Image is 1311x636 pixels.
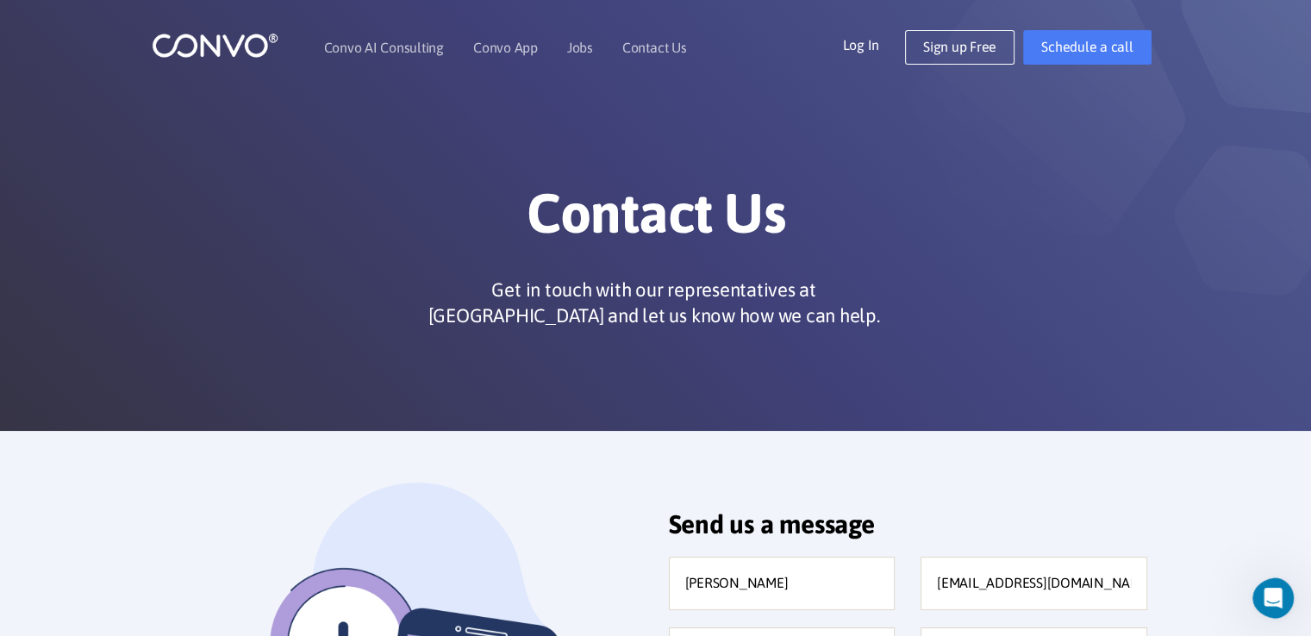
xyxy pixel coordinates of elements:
[178,180,1134,259] h1: Contact Us
[669,557,896,610] input: Full name*
[324,41,444,54] a: Convo AI Consulting
[842,30,905,58] a: Log In
[1252,577,1306,619] iframe: Intercom live chat
[622,41,687,54] a: Contact Us
[421,277,887,328] p: Get in touch with our representatives at [GEOGRAPHIC_DATA] and let us know how we can help.
[1023,30,1151,65] a: Schedule a call
[921,557,1147,610] input: Valid email address*
[669,508,1147,552] h2: Send us a message
[473,41,538,54] a: Convo App
[905,30,1014,65] a: Sign up Free
[152,32,278,59] img: logo_1.png
[567,41,593,54] a: Jobs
